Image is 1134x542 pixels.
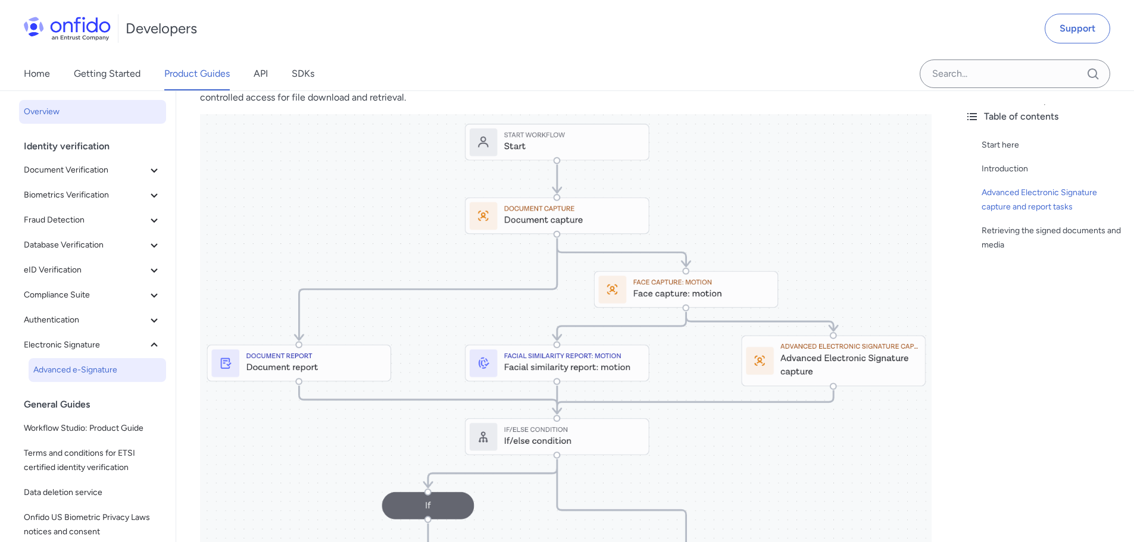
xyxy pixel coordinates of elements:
div: Identity verification [24,134,171,158]
img: Onfido Logo [24,17,111,40]
a: Retrieving the signed documents and media [982,224,1124,252]
a: API [254,57,268,90]
input: Onfido search input field [920,59,1110,88]
span: Advanced e-Signature [33,363,161,377]
a: Advanced Electronic Signature capture and report tasks [982,186,1124,214]
a: SDKs [292,57,314,90]
span: Authentication [24,313,147,327]
span: Document Verification [24,163,147,177]
button: Authentication [19,308,166,332]
a: Support [1045,14,1110,43]
a: Advanced e-Signature [29,358,166,382]
span: Data deletion service [24,485,161,500]
a: Product Guides [164,57,230,90]
a: Data deletion service [19,481,166,505]
span: Onfido US Biometric Privacy Laws notices and consent [24,510,161,539]
span: Database Verification [24,238,147,252]
span: Electronic Signature [24,338,147,352]
button: Compliance Suite [19,283,166,307]
a: Home [24,57,50,90]
span: Biometrics Verification [24,188,147,202]
a: Overview [19,100,166,124]
span: Terms and conditions for ETSI certified identity verification [24,446,161,475]
button: eID Verification [19,258,166,282]
span: Fraud Detection [24,213,147,227]
button: Document Verification [19,158,166,182]
a: Terms and conditions for ETSI certified identity verification [19,441,166,480]
a: Introduction [982,162,1124,176]
a: Workflow Studio: Product Guide [19,416,166,440]
span: Workflow Studio: Product Guide [24,421,161,436]
button: Biometrics Verification [19,183,166,207]
div: General Guides [24,393,171,416]
span: Overview [24,105,161,119]
div: Table of contents [965,109,1124,124]
a: Getting Started [74,57,140,90]
button: Electronic Signature [19,333,166,357]
span: eID Verification [24,263,147,277]
span: Compliance Suite [24,288,147,302]
button: Database Verification [19,233,166,257]
button: Fraud Detection [19,208,166,232]
h1: Developers [126,19,197,38]
a: Start here [982,138,1124,152]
